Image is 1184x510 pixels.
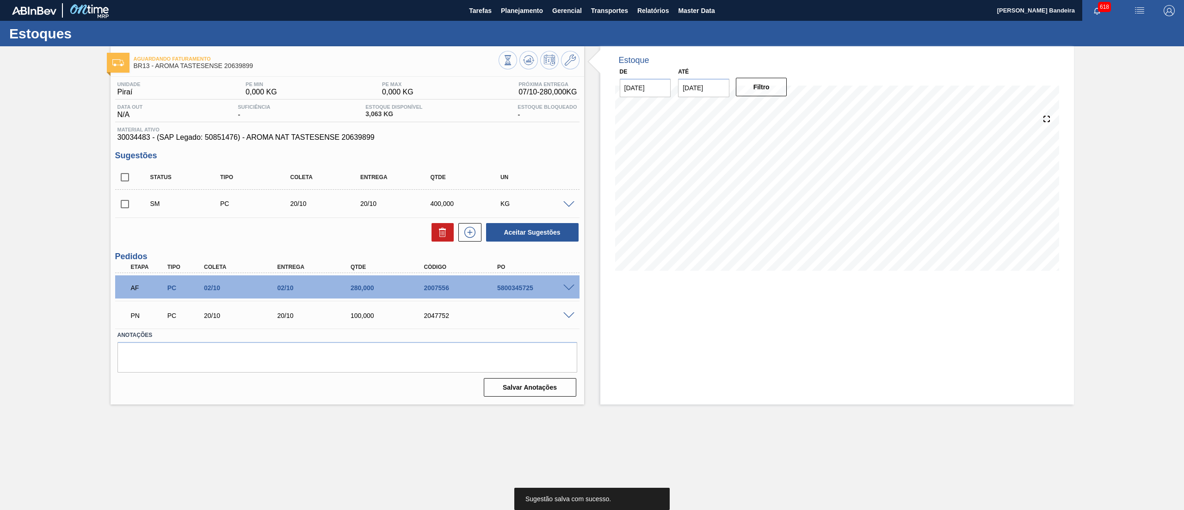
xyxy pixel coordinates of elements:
[117,133,577,142] span: 30034483 - (SAP Legado: 50851476) - AROMA NAT TASTESENSE 20639899
[498,174,578,180] div: UN
[134,62,499,69] span: BR13 - AROMA TASTESENSE 20639899
[275,284,358,292] div: 02/10/2025
[115,104,145,119] div: N/A
[129,264,168,270] div: Etapa
[112,59,124,66] img: Ícone
[620,68,628,75] label: De
[421,312,505,319] div: 2047752
[235,104,272,119] div: -
[495,264,579,270] div: PO
[736,78,787,96] button: Filtro
[288,200,368,207] div: 20/10/2025
[348,312,432,319] div: 100,000
[348,264,432,270] div: Qtde
[275,264,358,270] div: Entrega
[131,312,166,319] p: PN
[519,51,538,69] button: Atualizar Gráfico
[218,174,298,180] div: Tipo
[495,284,579,292] div: 5800345725
[148,200,228,207] div: Sugestão Manual
[619,56,649,65] div: Estoque
[348,284,432,292] div: 280,000
[382,81,413,87] span: PE MAX
[358,200,438,207] div: 20/10/2025
[148,174,228,180] div: Status
[428,200,508,207] div: 400,000
[1098,2,1111,12] span: 618
[421,284,505,292] div: 2007556
[238,104,270,110] span: Suficiência
[678,68,689,75] label: Até
[129,305,168,326] div: Pedido em Negociação
[427,223,454,242] div: Excluir Sugestões
[540,51,559,69] button: Programar Estoque
[115,252,580,261] h3: Pedidos
[165,312,205,319] div: Pedido de Compra
[484,378,576,397] button: Salvar Anotações
[246,88,277,96] span: 0,000 KG
[515,104,579,119] div: -
[525,495,611,503] span: Sugestão salva com sucesso.
[486,223,579,242] button: Aceitar Sugestões
[288,174,368,180] div: Coleta
[117,329,577,342] label: Anotações
[129,278,168,298] div: Aguardando Faturamento
[9,28,173,39] h1: Estoques
[620,79,671,97] input: dd/mm/yyyy
[202,312,285,319] div: 20/10/2025
[421,264,505,270] div: Código
[202,264,285,270] div: Coleta
[518,104,577,110] span: Estoque Bloqueado
[637,5,669,16] span: Relatórios
[165,264,205,270] div: Tipo
[275,312,358,319] div: 20/10/2025
[202,284,285,292] div: 02/10/2025
[117,88,141,96] span: Piraí
[518,81,577,87] span: Próxima Entrega
[552,5,582,16] span: Gerencial
[1082,4,1112,17] button: Notificações
[218,200,298,207] div: Pedido de Compra
[518,88,577,96] span: 07/10 - 280,000 KG
[499,51,517,69] button: Visão Geral dos Estoques
[498,200,578,207] div: KG
[134,56,499,62] span: Aguardando Faturamento
[561,51,580,69] button: Ir ao Master Data / Geral
[591,5,628,16] span: Transportes
[678,5,715,16] span: Master Data
[365,104,422,110] span: Estoque Disponível
[678,79,729,97] input: dd/mm/yyyy
[481,222,580,243] div: Aceitar Sugestões
[1164,5,1175,16] img: Logout
[365,111,422,118] span: 3,063 KG
[117,127,577,132] span: Material ativo
[454,223,481,242] div: Nova sugestão
[1134,5,1145,16] img: userActions
[469,5,492,16] span: Tarefas
[117,81,141,87] span: Unidade
[115,151,580,161] h3: Sugestões
[131,284,166,292] p: AF
[358,174,438,180] div: Entrega
[428,174,508,180] div: Qtde
[382,88,413,96] span: 0,000 KG
[117,104,143,110] span: Data out
[12,6,56,15] img: TNhmsLtSVTkK8tSr43FrP2fwEKptu5GPRR3wAAAABJRU5ErkJggg==
[246,81,277,87] span: PE MIN
[165,284,205,292] div: Pedido de Compra
[501,5,543,16] span: Planejamento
